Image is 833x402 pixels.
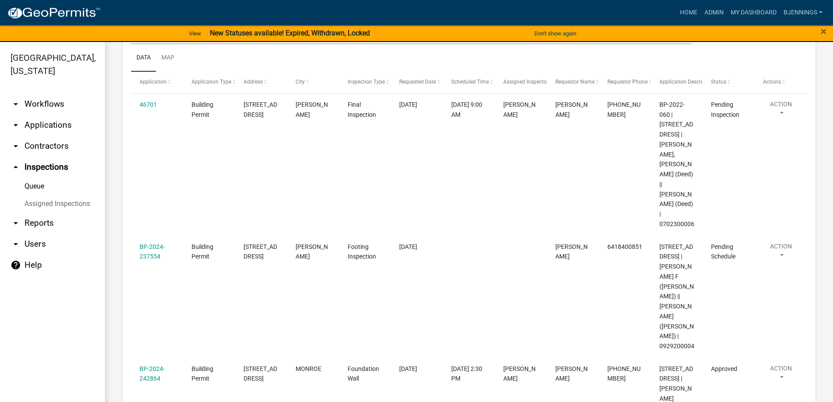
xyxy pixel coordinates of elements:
datatable-header-cell: Status [703,72,755,93]
span: 1865 E 76TH ST N | HOBBS, DONNY F (Deed) || HOBBS, MELISSA K (Deed) | 0929200004 [659,243,694,350]
a: Map [156,44,180,72]
span: Footing Inspection [348,243,376,260]
strong: New Statuses available! Expired, Withdrawn, Locked [210,29,370,37]
div: [DATE] 2:30 PM [451,364,486,384]
span: 6498 N 59TH AVE W [244,101,277,118]
datatable-header-cell: Requestor Phone [599,72,651,93]
span: Scheduled Time [451,79,489,85]
datatable-header-cell: Application Description [651,72,703,93]
span: 04/09/2024 [399,243,417,250]
i: arrow_drop_down [10,99,21,109]
datatable-header-cell: Assigned Inspector [495,72,547,93]
span: 1865 E 76TH ST N [244,243,277,260]
span: Building Permit [192,365,213,382]
span: Brett Jennings [503,101,536,118]
span: Pending Inspection [711,101,739,118]
span: Requestor Phone [607,79,648,85]
i: arrow_drop_up [10,162,21,172]
span: KELLOGG [296,243,328,260]
i: arrow_drop_down [10,141,21,151]
span: BP-2022-060 | 6498 N 59TH AVE W | BUCKLIN, MINNIETTE MILLIGAN (Deed) || MILLIGAN, MATTHEW ARTHUR ... [659,101,694,227]
span: Brett Jennings [503,365,536,382]
i: arrow_drop_down [10,120,21,130]
button: Action [763,100,799,122]
span: 302 N COMMERCE ST [244,365,277,382]
datatable-header-cell: Inspection Type [339,72,391,93]
span: Requested Date [399,79,436,85]
datatable-header-cell: Address [235,72,287,93]
datatable-header-cell: City [287,72,339,93]
span: 04/18/2024 [399,365,417,372]
span: Address [244,79,263,85]
button: Close [821,26,826,37]
span: Pending Schedule [711,243,735,260]
span: Application Description [659,79,714,85]
span: × [821,25,826,38]
span: Actions [763,79,781,85]
button: Don't show again [531,26,580,41]
span: Application [139,79,167,85]
span: MONROE [296,365,321,372]
span: Inspection Type [348,79,385,85]
span: Donny Hobbs [555,243,588,260]
span: BAXTER [296,101,328,118]
a: bjennings [780,4,826,21]
span: 6418400851 [607,243,642,250]
datatable-header-cell: Application [131,72,183,93]
span: Building Permit [192,243,213,260]
button: Action [763,364,799,386]
span: Foundation Wall [348,365,379,382]
div: [DATE] 9:00 AM [451,100,486,120]
a: Data [131,44,156,72]
i: arrow_drop_down [10,218,21,228]
span: Building Permit [192,101,213,118]
span: Mike Leavengood [555,101,588,118]
datatable-header-cell: Scheduled Time [443,72,495,93]
span: City [296,79,305,85]
a: Home [676,4,701,21]
button: Action [763,242,799,264]
span: Application Type [192,79,231,85]
i: help [10,260,21,270]
span: Approved [711,365,737,372]
span: Assigned Inspector [503,79,548,85]
datatable-header-cell: Actions [755,72,807,93]
span: 07/22/2022 [399,101,417,108]
span: Sonia [555,365,588,382]
a: BP-2024-242864 [139,365,165,382]
datatable-header-cell: Requestor Name [547,72,599,93]
a: BP-2024-237554 [139,243,165,260]
a: My Dashboard [727,4,780,21]
span: 515-331-4200 [607,101,641,118]
a: View [185,26,205,41]
a: Admin [701,4,727,21]
i: arrow_drop_down [10,239,21,249]
span: Final Inspection [348,101,376,118]
a: 46701 [139,101,157,108]
span: Status [711,79,726,85]
datatable-header-cell: Requested Date [391,72,443,93]
datatable-header-cell: Application Type [183,72,235,93]
span: 515-979-5040 [607,365,641,382]
span: Requestor Name [555,79,595,85]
